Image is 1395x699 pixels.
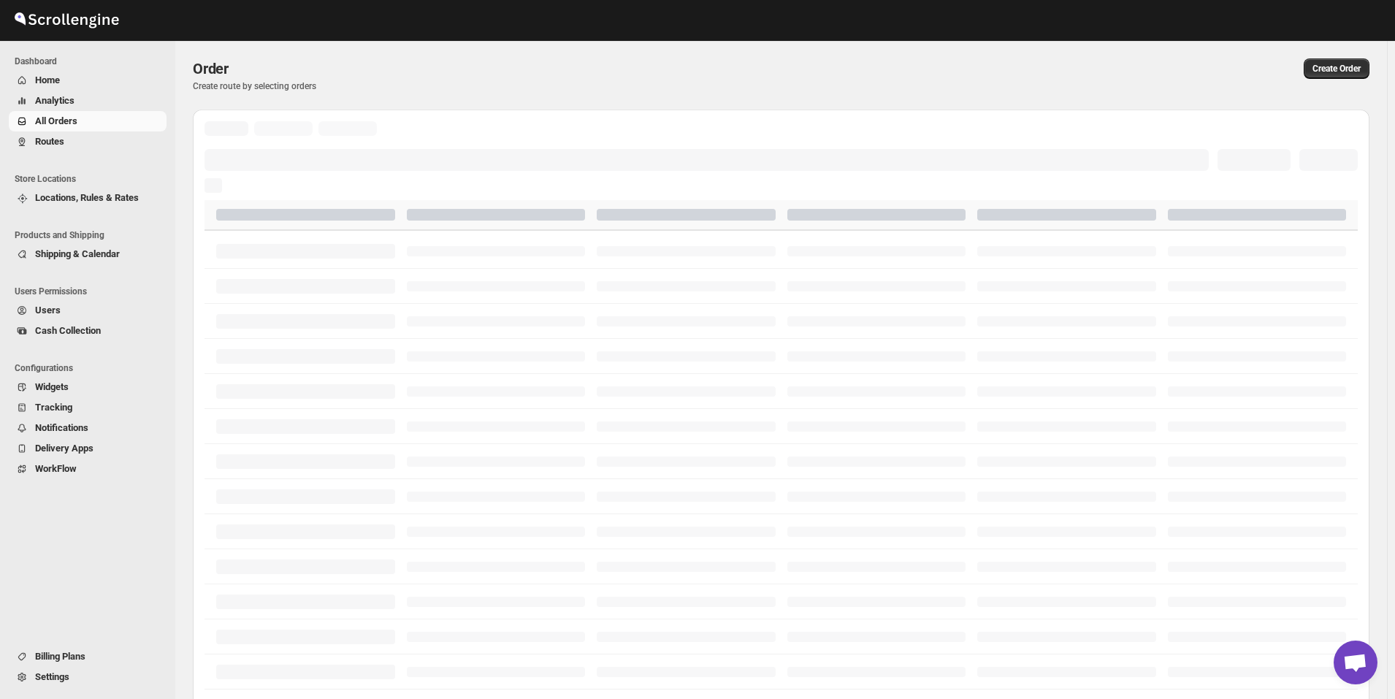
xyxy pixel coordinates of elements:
[9,667,167,687] button: Settings
[9,70,167,91] button: Home
[9,300,167,321] button: Users
[35,402,72,413] span: Tracking
[9,646,167,667] button: Billing Plans
[9,111,167,131] button: All Orders
[1304,58,1369,79] button: Create custom order
[35,651,85,662] span: Billing Plans
[9,418,167,438] button: Notifications
[9,91,167,111] button: Analytics
[9,397,167,418] button: Tracking
[35,115,77,126] span: All Orders
[35,305,61,316] span: Users
[35,463,77,474] span: WorkFlow
[9,131,167,152] button: Routes
[15,173,168,185] span: Store Locations
[35,136,64,147] span: Routes
[193,60,229,77] span: Order
[35,325,101,336] span: Cash Collection
[9,459,167,479] button: WorkFlow
[9,377,167,397] button: Widgets
[35,192,139,203] span: Locations, Rules & Rates
[35,443,93,454] span: Delivery Apps
[15,56,168,67] span: Dashboard
[15,286,168,297] span: Users Permissions
[193,80,801,92] p: Create route by selecting orders
[35,95,74,106] span: Analytics
[35,248,120,259] span: Shipping & Calendar
[35,671,69,682] span: Settings
[15,229,168,241] span: Products and Shipping
[1334,641,1377,684] div: Open chat
[9,188,167,208] button: Locations, Rules & Rates
[1312,63,1361,75] span: Create Order
[9,438,167,459] button: Delivery Apps
[35,381,69,392] span: Widgets
[9,244,167,264] button: Shipping & Calendar
[35,422,88,433] span: Notifications
[35,75,60,85] span: Home
[9,321,167,341] button: Cash Collection
[15,362,168,374] span: Configurations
